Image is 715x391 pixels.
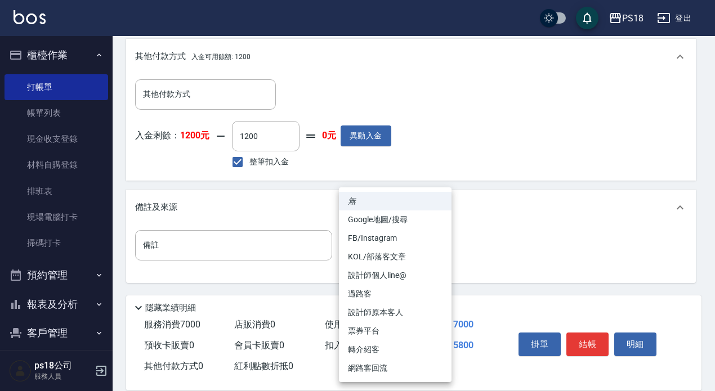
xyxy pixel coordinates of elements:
li: 過路客 [339,285,452,303]
li: 設計師原本客人 [339,303,452,322]
li: KOL/部落客文章 [339,248,452,266]
li: Google地圖/搜尋 [339,210,452,229]
li: 設計師個人line@ [339,266,452,285]
em: 無 [348,195,356,207]
li: 票券平台 [339,322,452,340]
li: 轉介紹客 [339,340,452,359]
li: FB/Instagram [339,229,452,248]
li: 網路客回流 [339,359,452,377]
